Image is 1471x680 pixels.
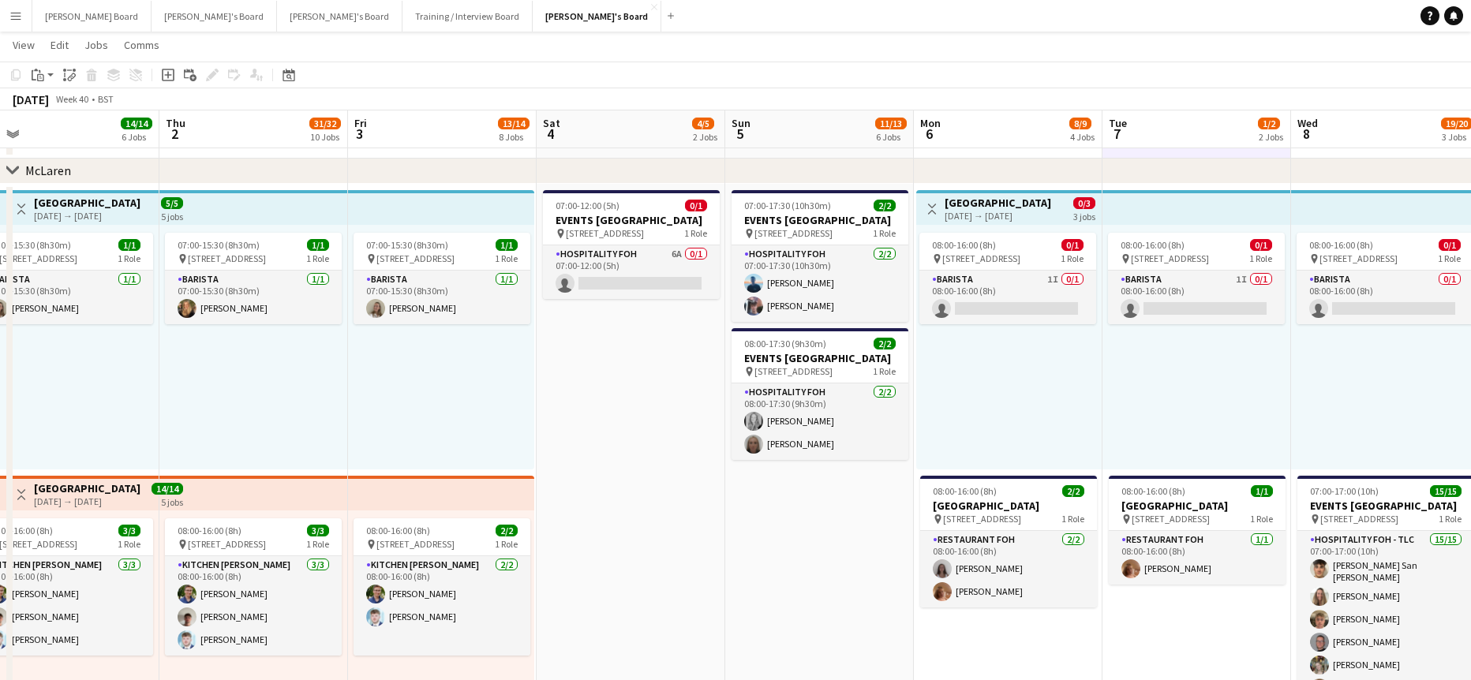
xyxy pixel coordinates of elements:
span: 08:00-16:00 (8h) [1121,485,1185,497]
span: 1/1 [118,239,140,251]
span: 14/14 [152,483,183,495]
app-card-role: Hospitality FOH2/208:00-17:30 (9h30m)[PERSON_NAME][PERSON_NAME] [732,383,908,460]
span: 3/3 [118,525,140,536]
app-job-card: 08:00-16:00 (8h)0/1 [STREET_ADDRESS]1 RoleBarista1I0/108:00-16:00 (8h) [1108,233,1285,324]
a: Edit [44,35,75,55]
span: 08:00-16:00 (8h) [178,525,241,536]
span: [STREET_ADDRESS] [376,252,455,264]
span: 5/5 [161,197,183,209]
span: 2 [163,125,185,143]
span: 1 Role [118,538,140,550]
app-job-card: 07:00-12:00 (5h)0/1EVENTS [GEOGRAPHIC_DATA] [STREET_ADDRESS]1 RoleHospitality FOH6A0/107:00-12:00... [543,190,720,299]
span: 0/1 [1250,239,1272,251]
app-job-card: 08:00-17:30 (9h30m)2/2EVENTS [GEOGRAPHIC_DATA] [STREET_ADDRESS]1 RoleHospitality FOH2/208:00-17:3... [732,328,908,460]
a: View [6,35,41,55]
div: McLaren [25,163,71,178]
div: 2 Jobs [1259,131,1283,143]
span: 08:00-16:00 (8h) [933,485,997,497]
span: [STREET_ADDRESS] [943,513,1021,525]
span: [STREET_ADDRESS] [754,227,833,239]
span: 8/9 [1069,118,1091,129]
span: 1 Role [118,252,140,264]
span: Jobs [84,38,108,52]
span: 1 Role [495,538,518,550]
h3: EVENTS [GEOGRAPHIC_DATA] [732,351,908,365]
span: View [13,38,35,52]
span: [STREET_ADDRESS] [566,227,644,239]
span: [STREET_ADDRESS] [188,538,266,550]
div: 08:00-16:00 (8h)0/1 [STREET_ADDRESS]1 RoleBarista1I0/108:00-16:00 (8h) [919,233,1096,324]
app-job-card: 07:00-15:30 (8h30m)1/1 [STREET_ADDRESS]1 RoleBarista1/107:00-15:30 (8h30m)[PERSON_NAME] [165,233,342,324]
span: 1 Role [1061,252,1084,264]
app-job-card: 07:00-17:30 (10h30m)2/2EVENTS [GEOGRAPHIC_DATA] [STREET_ADDRESS]1 RoleHospitality FOH2/207:00-17:... [732,190,908,322]
span: [STREET_ADDRESS] [1319,252,1398,264]
app-card-role: Barista1/107:00-15:30 (8h30m)[PERSON_NAME] [354,271,530,324]
span: 15/15 [1430,485,1462,497]
span: Wed [1297,116,1318,130]
button: [PERSON_NAME] Board [32,1,152,32]
span: 6 [918,125,941,143]
span: 11/13 [875,118,907,129]
span: 1 Role [873,365,896,377]
span: 1 Role [495,252,518,264]
div: 6 Jobs [122,131,152,143]
app-card-role: Hospitality FOH2/207:00-17:30 (10h30m)[PERSON_NAME][PERSON_NAME] [732,245,908,322]
button: Training / Interview Board [402,1,533,32]
span: 2/2 [1062,485,1084,497]
span: 2/2 [874,200,896,211]
h3: [GEOGRAPHIC_DATA] [1109,499,1286,513]
div: 8 Jobs [499,131,529,143]
span: [STREET_ADDRESS] [1132,513,1210,525]
h3: [GEOGRAPHIC_DATA] [945,196,1051,210]
app-card-role: Barista1/107:00-15:30 (8h30m)[PERSON_NAME] [165,271,342,324]
span: 5 [729,125,750,143]
span: 0/1 [1061,239,1084,251]
span: 08:00-16:00 (8h) [932,239,996,251]
app-job-card: 07:00-15:30 (8h30m)1/1 [STREET_ADDRESS]1 RoleBarista1/107:00-15:30 (8h30m)[PERSON_NAME] [354,233,530,324]
span: 1/2 [1258,118,1280,129]
span: 1 Role [873,227,896,239]
span: 1 Role [1438,252,1461,264]
span: Tue [1109,116,1127,130]
app-job-card: 08:00-16:00 (8h)2/2 [STREET_ADDRESS]1 RoleKitchen [PERSON_NAME]2/208:00-16:00 (8h)[PERSON_NAME][P... [354,518,530,656]
button: [PERSON_NAME]'s Board [533,1,661,32]
span: 4 [541,125,560,143]
span: 1 Role [684,227,707,239]
app-card-role: Restaurant FOH1/108:00-16:00 (8h)[PERSON_NAME] [1109,531,1286,585]
div: 3 jobs [1073,209,1095,222]
app-card-role: Restaurant FOH2/208:00-16:00 (8h)[PERSON_NAME][PERSON_NAME] [920,531,1097,607]
span: 7 [1106,125,1127,143]
span: Edit [51,38,69,52]
span: 07:00-17:00 (10h) [1310,485,1379,497]
h3: [GEOGRAPHIC_DATA] [34,196,140,210]
div: [DATE] [13,92,49,107]
app-card-role: Kitchen [PERSON_NAME]2/208:00-16:00 (8h)[PERSON_NAME][PERSON_NAME] [354,556,530,656]
span: 14/14 [121,118,152,129]
span: [STREET_ADDRESS] [376,538,455,550]
span: 08:00-17:30 (9h30m) [744,338,826,349]
button: [PERSON_NAME]'s Board [277,1,402,32]
span: 1 Role [306,252,329,264]
button: [PERSON_NAME]'s Board [152,1,277,32]
app-card-role: Barista1I0/108:00-16:00 (8h) [1108,271,1285,324]
span: [STREET_ADDRESS] [188,252,266,264]
app-card-role: Kitchen [PERSON_NAME]3/308:00-16:00 (8h)[PERSON_NAME][PERSON_NAME][PERSON_NAME] [165,556,342,656]
div: 4 Jobs [1070,131,1095,143]
span: 07:00-15:30 (8h30m) [366,239,448,251]
span: 1 Role [1439,513,1462,525]
app-job-card: 08:00-16:00 (8h)2/2[GEOGRAPHIC_DATA] [STREET_ADDRESS]1 RoleRestaurant FOH2/208:00-16:00 (8h)[PERS... [920,476,1097,607]
span: [STREET_ADDRESS] [1131,252,1209,264]
span: 3/3 [307,525,329,536]
span: 1/1 [496,239,518,251]
span: 8 [1295,125,1318,143]
div: 6 Jobs [876,131,906,143]
h3: EVENTS [GEOGRAPHIC_DATA] [732,213,908,227]
span: 3 [352,125,367,143]
app-card-role: Barista1I0/108:00-16:00 (8h) [919,271,1096,324]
